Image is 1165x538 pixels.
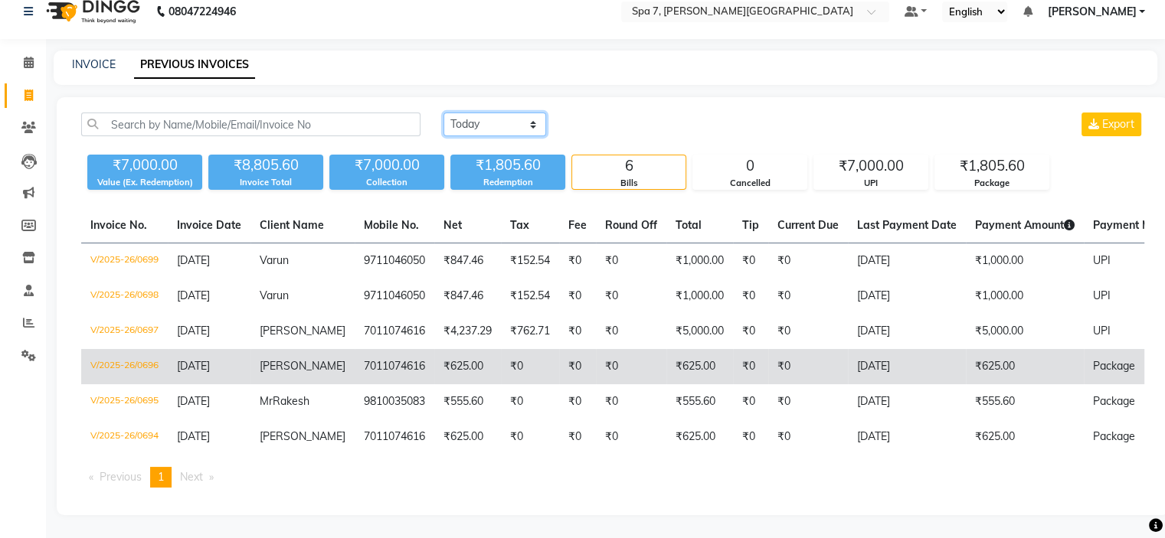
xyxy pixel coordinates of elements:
div: ₹7,000.00 [329,155,444,176]
span: Net [443,218,462,232]
span: Package [1093,359,1135,373]
span: [DATE] [177,324,210,337]
span: [PERSON_NAME] [1047,4,1136,20]
div: Value (Ex. Redemption) [87,176,202,189]
td: ₹0 [596,314,666,349]
td: ₹0 [768,243,848,279]
td: ₹0 [768,314,848,349]
td: ₹555.60 [434,384,501,419]
td: ₹625.00 [434,349,501,384]
td: ₹625.00 [966,419,1084,455]
div: 6 [572,155,686,177]
td: ₹0 [768,419,848,455]
span: [DATE] [177,253,210,267]
div: Invoice Total [208,176,323,189]
td: ₹0 [733,384,768,419]
td: [DATE] [848,243,966,279]
td: 9810035083 [355,384,434,419]
span: Varun [260,289,289,302]
span: UPI [1093,253,1111,267]
span: Fee [568,218,587,232]
span: [PERSON_NAME] [260,429,345,443]
td: [DATE] [848,419,966,455]
span: Current Due [777,218,839,232]
td: ₹152.54 [501,243,559,279]
td: V/2025-26/0694 [81,419,168,455]
span: Round Off [605,218,657,232]
span: Client Name [260,218,324,232]
span: [PERSON_NAME] [260,324,345,337]
td: V/2025-26/0695 [81,384,168,419]
td: ₹0 [733,419,768,455]
span: [DATE] [177,429,210,443]
td: ₹0 [768,384,848,419]
td: 7011074616 [355,314,434,349]
span: Mr [260,394,273,408]
div: ₹8,805.60 [208,155,323,176]
td: ₹0 [559,419,596,455]
div: UPI [814,177,928,190]
td: ₹0 [559,384,596,419]
td: ₹0 [559,243,596,279]
td: ₹4,237.29 [434,314,501,349]
input: Search by Name/Mobile/Email/Invoice No [81,112,421,136]
span: Tip [742,218,759,232]
td: ₹555.60 [966,384,1084,419]
td: ₹847.46 [434,279,501,314]
span: [DATE] [177,289,210,302]
td: ₹625.00 [666,419,733,455]
div: Collection [329,176,444,189]
td: ₹1,000.00 [666,243,733,279]
td: ₹0 [559,279,596,314]
td: ₹625.00 [434,419,501,455]
td: ₹625.00 [966,349,1084,384]
td: ₹0 [501,419,559,455]
td: ₹762.71 [501,314,559,349]
span: Package [1093,394,1135,408]
div: Cancelled [693,177,807,190]
td: ₹0 [768,349,848,384]
span: Payment Amount [975,218,1075,232]
span: Varun [260,253,289,267]
td: 9711046050 [355,279,434,314]
td: ₹0 [501,384,559,419]
td: ₹0 [733,243,768,279]
div: ₹7,000.00 [87,155,202,176]
span: Next [180,470,203,484]
span: 1 [158,470,164,484]
span: Total [676,218,702,232]
td: ₹0 [733,314,768,349]
td: ₹5,000.00 [966,314,1084,349]
td: ₹0 [501,349,559,384]
td: ₹625.00 [666,349,733,384]
span: Invoice No. [90,218,147,232]
td: ₹0 [559,314,596,349]
td: ₹1,000.00 [666,279,733,314]
button: Export [1082,112,1141,136]
span: Invoice Date [177,218,241,232]
td: ₹0 [733,349,768,384]
div: 0 [693,155,807,177]
div: ₹1,805.60 [450,155,565,176]
span: Tax [510,218,529,232]
td: ₹0 [596,419,666,455]
td: V/2025-26/0699 [81,243,168,279]
td: ₹0 [596,279,666,314]
td: [DATE] [848,384,966,419]
td: ₹152.54 [501,279,559,314]
td: [DATE] [848,279,966,314]
a: INVOICE [72,57,116,71]
div: Bills [572,177,686,190]
span: UPI [1093,324,1111,337]
td: 7011074616 [355,349,434,384]
div: ₹1,805.60 [935,155,1049,177]
span: Mobile No. [364,218,419,232]
td: 9711046050 [355,243,434,279]
div: Package [935,177,1049,190]
td: V/2025-26/0697 [81,314,168,349]
td: ₹0 [596,349,666,384]
td: V/2025-26/0696 [81,349,168,384]
span: Package [1093,429,1135,443]
td: ₹0 [733,279,768,314]
td: ₹1,000.00 [966,279,1084,314]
